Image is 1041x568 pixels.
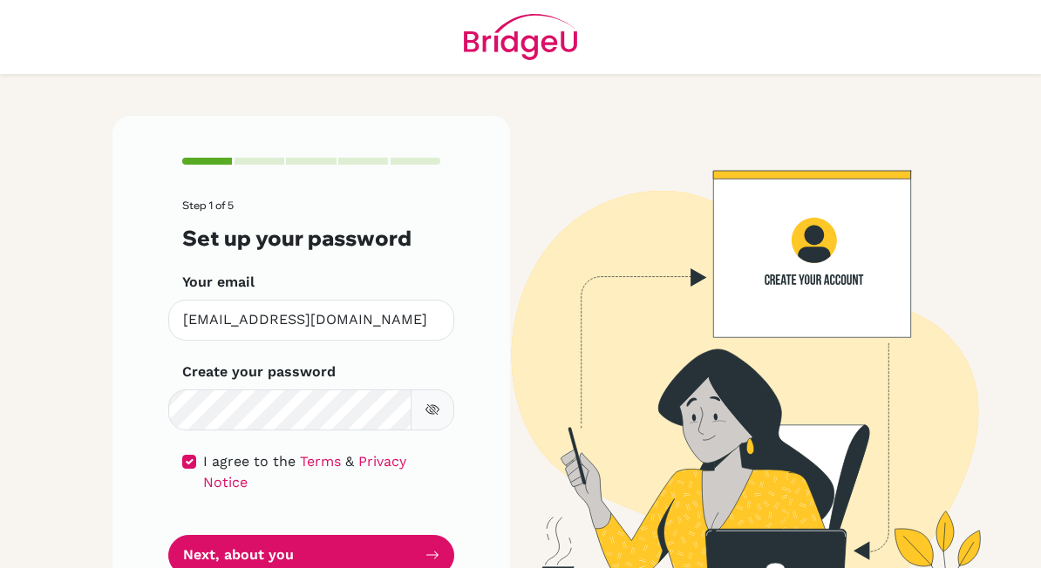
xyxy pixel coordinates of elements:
[182,362,336,382] label: Create your password
[345,453,354,470] span: &
[168,300,454,341] input: Insert your email*
[182,272,255,293] label: Your email
[203,453,296,470] span: I agree to the
[203,453,406,490] a: Privacy Notice
[182,226,440,251] h3: Set up your password
[300,453,341,470] a: Terms
[182,199,234,212] span: Step 1 of 5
